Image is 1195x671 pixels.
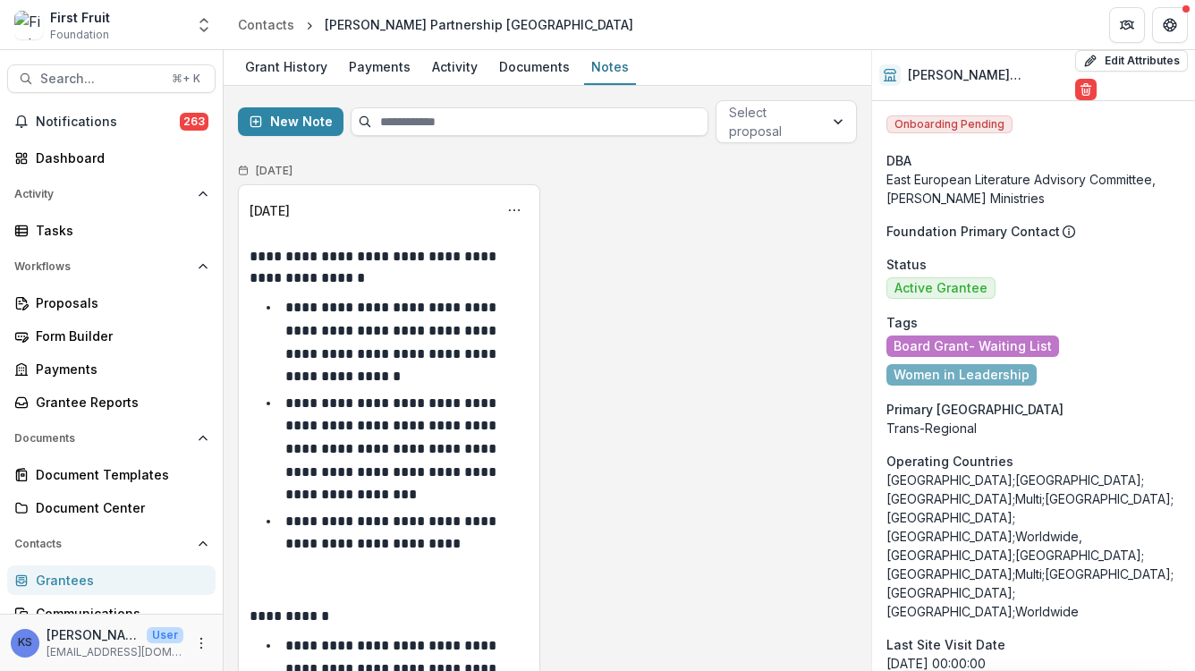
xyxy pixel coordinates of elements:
[325,15,633,34] div: [PERSON_NAME] Partnership [GEOGRAPHIC_DATA]
[36,604,201,623] div: Communications
[7,565,216,595] a: Grantees
[231,12,640,38] nav: breadcrumb
[191,633,212,654] button: More
[36,571,201,590] div: Grantees
[886,313,918,332] span: Tags
[7,530,216,558] button: Open Contacts
[7,424,216,453] button: Open Documents
[342,54,418,80] div: Payments
[886,400,1064,419] span: Primary [GEOGRAPHIC_DATA]
[425,54,485,80] div: Activity
[1109,7,1145,43] button: Partners
[500,196,529,225] button: Options
[1075,50,1188,72] button: Edit Attributes
[425,50,485,85] a: Activity
[50,27,109,43] span: Foundation
[7,64,216,93] button: Search...
[238,54,335,80] div: Grant History
[7,599,216,628] a: Communications
[250,201,290,220] div: [DATE]
[7,493,216,522] a: Document Center
[886,452,1013,471] span: Operating Countries
[147,627,183,643] p: User
[36,149,201,167] div: Dashboard
[36,115,180,130] span: Notifications
[238,107,343,136] button: New Note
[168,69,204,89] div: ⌘ + K
[14,188,191,200] span: Activity
[7,460,216,489] a: Document Templates
[36,221,201,240] div: Tasks
[36,465,201,484] div: Document Templates
[886,635,1005,654] span: Last Site Visit Date
[886,151,911,170] span: DBA
[7,216,216,245] a: Tasks
[36,393,201,412] div: Grantee Reports
[36,293,201,312] div: Proposals
[7,143,216,173] a: Dashboard
[886,419,1181,437] p: Trans-Regional
[894,339,1052,354] span: Board Grant- Waiting List
[191,7,216,43] button: Open entity switcher
[894,368,1030,383] span: Women in Leadership
[7,107,216,136] button: Notifications263
[180,113,208,131] span: 263
[492,50,577,85] a: Documents
[886,222,1060,241] p: Foundation Primary Contact
[7,180,216,208] button: Open Activity
[7,252,216,281] button: Open Workflows
[886,471,1181,621] p: [GEOGRAPHIC_DATA];[GEOGRAPHIC_DATA];[GEOGRAPHIC_DATA];Multi;[GEOGRAPHIC_DATA];[GEOGRAPHIC_DATA];[...
[231,12,301,38] a: Contacts
[7,321,216,351] a: Form Builder
[729,103,811,140] div: Select proposal
[908,68,1068,83] h2: [PERSON_NAME] Partnership [GEOGRAPHIC_DATA]
[886,115,1013,133] span: Onboarding Pending
[238,15,294,34] div: Contacts
[18,637,32,649] div: Kelsie Salarda
[36,327,201,345] div: Form Builder
[584,50,636,85] a: Notes
[50,8,110,27] div: First Fruit
[47,625,140,644] p: [PERSON_NAME]
[14,11,43,39] img: First Fruit
[256,165,292,177] h2: [DATE]
[1152,7,1188,43] button: Get Help
[7,288,216,318] a: Proposals
[238,50,335,85] a: Grant History
[36,498,201,517] div: Document Center
[7,354,216,384] a: Payments
[40,72,161,87] span: Search...
[886,255,927,274] span: Status
[492,54,577,80] div: Documents
[36,360,201,378] div: Payments
[894,281,987,296] span: Active Grantee
[7,387,216,417] a: Grantee Reports
[14,432,191,445] span: Documents
[14,538,191,550] span: Contacts
[14,260,191,273] span: Workflows
[47,644,183,660] p: [EMAIL_ADDRESS][DOMAIN_NAME]
[342,50,418,85] a: Payments
[1075,79,1097,100] button: Delete
[584,54,636,80] div: Notes
[886,170,1181,208] div: East European Literature Advisory Committee, [PERSON_NAME] Ministries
